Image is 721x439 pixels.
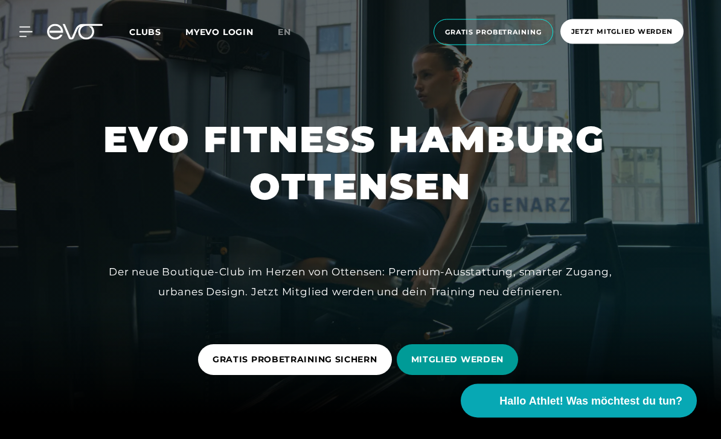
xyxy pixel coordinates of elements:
h1: EVO FITNESS HAMBURG OTTENSEN [103,117,618,211]
div: Der neue Boutique-Club im Herzen von Ottensen: Premium-Ausstattung, smarter Zugang, urbanes Desig... [89,263,632,302]
span: Hallo Athlet! Was möchtest du tun? [499,393,682,409]
span: GRATIS PROBETRAINING SICHERN [213,354,377,367]
span: Gratis Probetraining [445,27,542,37]
a: Jetzt Mitglied werden [557,19,687,45]
span: Clubs [129,27,161,37]
a: MYEVO LOGIN [185,27,254,37]
a: GRATIS PROBETRAINING SICHERN [198,336,397,385]
span: Jetzt Mitglied werden [571,27,673,37]
span: MITGLIED WERDEN [411,354,504,367]
a: MITGLIED WERDEN [397,336,524,385]
a: Gratis Probetraining [430,19,557,45]
a: en [278,25,306,39]
button: Hallo Athlet! Was möchtest du tun? [461,384,697,418]
span: en [278,27,291,37]
a: Clubs [129,26,185,37]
